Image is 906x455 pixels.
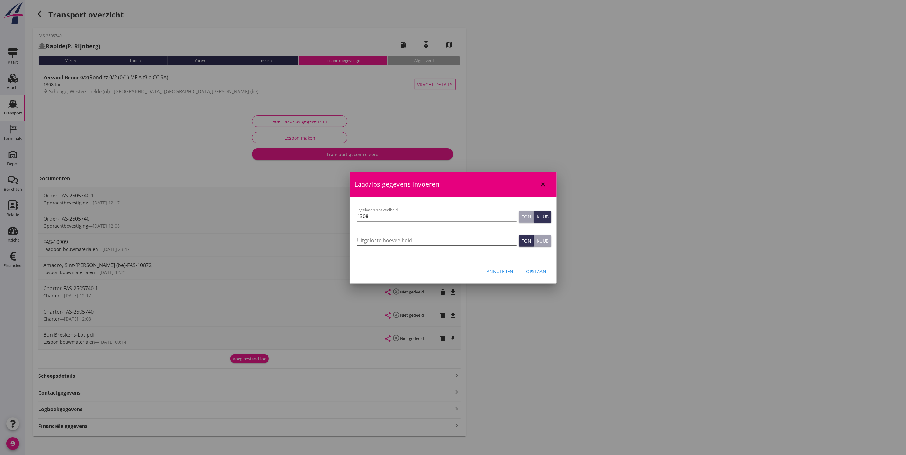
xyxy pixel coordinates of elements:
input: Uitgeloste hoeveelheid [357,235,517,245]
div: Kuub [537,213,549,220]
button: Kuub [534,211,551,223]
div: Laad/los gegevens invoeren [350,172,557,197]
div: Annuleren [487,268,514,275]
input: Ingeladen hoeveelheid [357,211,517,221]
button: Annuleren [482,266,519,277]
div: Ton [522,213,531,220]
button: Ton [519,235,534,247]
div: Kuub [537,238,549,244]
div: Opslaan [526,268,546,275]
button: Opslaan [521,266,552,277]
button: Ton [519,211,534,223]
i: close [539,181,547,188]
div: Ton [522,238,531,244]
button: Kuub [534,235,551,247]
